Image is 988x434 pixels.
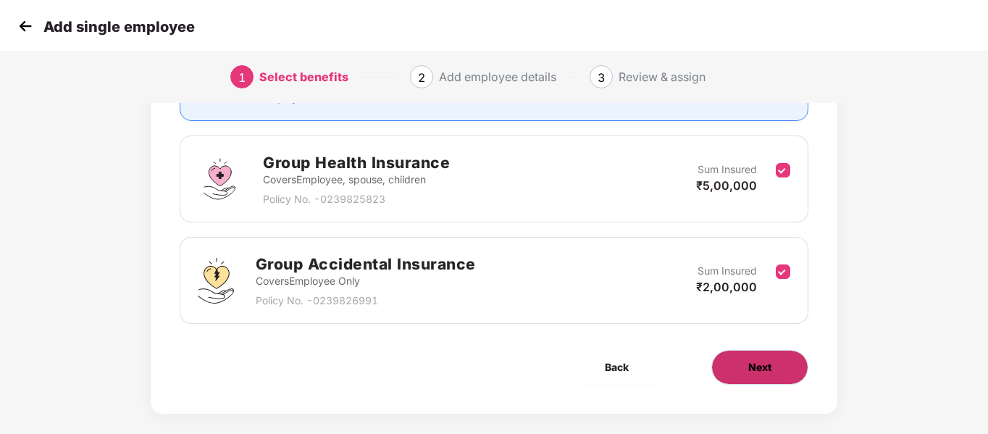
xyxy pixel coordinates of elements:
span: Next [748,359,771,375]
span: Back [605,359,629,375]
p: Policy No. - 0239826991 [256,293,476,309]
span: 3 [598,70,605,85]
div: Select benefits [259,65,348,88]
p: Add single employee [43,18,195,36]
img: svg+xml;base64,PHN2ZyBpZD0iR3JvdXBfSGVhbHRoX0luc3VyYW5jZSIgZGF0YS1uYW1lPSJHcm91cCBIZWFsdGggSW5zdX... [198,157,241,201]
span: ₹5,00,000 [696,178,757,193]
span: 1 [238,70,246,85]
span: 2 [418,70,425,85]
h2: Group Accidental Insurance [256,252,476,276]
p: Covers Employee Only [256,273,476,289]
img: svg+xml;base64,PHN2ZyB4bWxucz0iaHR0cDovL3d3dy53My5vcmcvMjAwMC9zdmciIHdpZHRoPSI0OS4zMjEiIGhlaWdodD... [198,258,233,304]
p: Sum Insured [698,263,757,279]
p: Policy No. - 0239825823 [263,191,450,207]
h2: Group Health Insurance [263,151,450,175]
button: Next [711,350,808,385]
p: Covers Employee, spouse, children [263,172,450,188]
button: Back [569,350,665,385]
div: Add employee details [439,65,556,88]
span: ₹2,00,000 [696,280,757,294]
img: svg+xml;base64,PHN2ZyB4bWxucz0iaHR0cDovL3d3dy53My5vcmcvMjAwMC9zdmciIHdpZHRoPSIzMCIgaGVpZ2h0PSIzMC... [14,15,36,37]
p: Sum Insured [698,162,757,178]
div: Review & assign [619,65,706,88]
